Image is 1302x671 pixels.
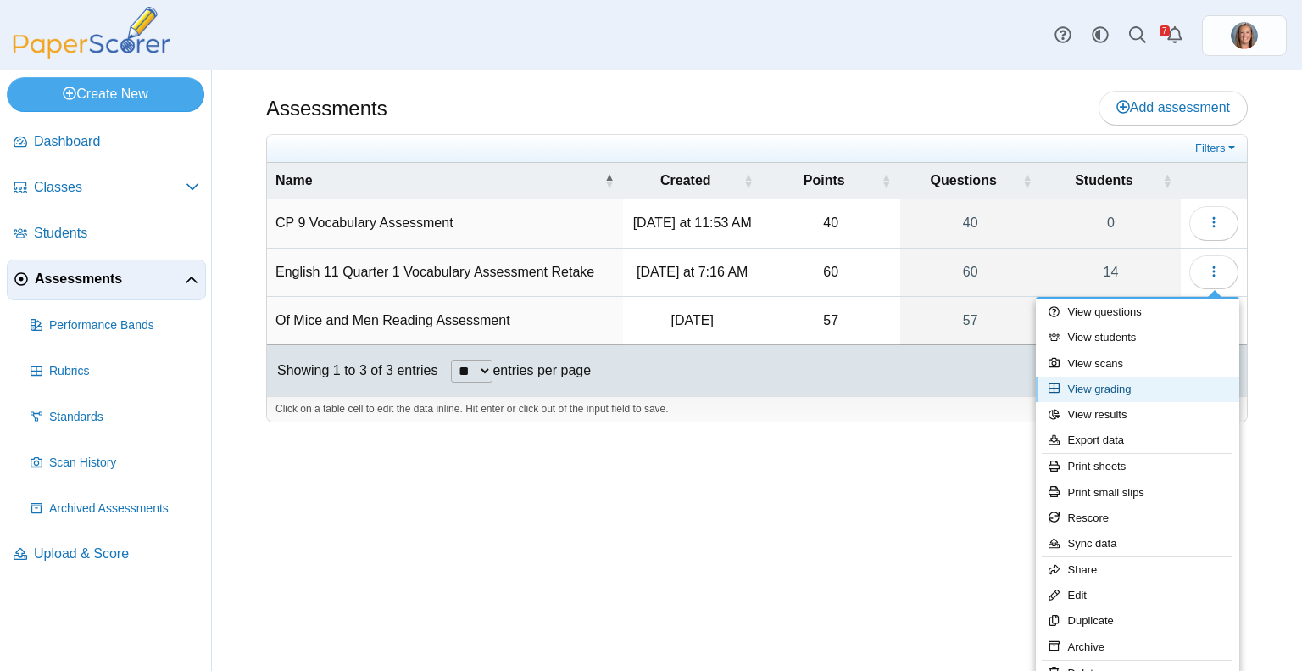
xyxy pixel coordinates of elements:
[1036,428,1239,453] a: Export data
[771,171,878,190] span: Points
[492,363,591,377] label: entries per page
[1036,608,1239,634] a: Duplicate
[7,260,206,300] a: Assessments
[1036,377,1239,402] a: View grading
[671,313,714,327] time: Sep 21, 2025 at 4:36 PM
[24,489,206,529] a: Archived Assessments
[49,455,199,472] span: Scan History
[743,172,754,189] span: Created : Activate to sort
[1036,583,1239,608] a: Edit
[1036,635,1239,660] a: Archive
[900,199,1041,247] a: 40
[49,500,199,517] span: Archived Assessments
[1116,100,1230,115] span: Add assessment
[1036,506,1239,531] a: Rescore
[24,397,206,438] a: Standards
[882,172,892,189] span: Points : Activate to sort
[1036,480,1239,506] a: Print small slips
[7,47,176,61] a: PaperScorer
[762,249,900,297] td: 60
[1036,299,1239,325] a: View questions
[762,199,900,248] td: 40
[1156,17,1193,54] a: Alerts
[7,122,206,163] a: Dashboard
[1099,91,1248,125] a: Add assessment
[1191,140,1243,157] a: Filters
[1036,325,1239,350] a: View students
[267,297,623,345] td: Of Mice and Men Reading Assessment
[7,77,204,111] a: Create New
[7,214,206,254] a: Students
[1041,199,1181,247] a: 0
[24,443,206,484] a: Scan History
[1049,171,1159,190] span: Students
[275,171,601,190] span: Name
[24,351,206,392] a: Rubrics
[34,132,199,151] span: Dashboard
[1231,22,1258,49] img: ps.WNEQT33M2D3P2Tkp
[1231,22,1258,49] span: Samantha Sutphin - MRH Faculty
[637,265,748,279] time: Sep 26, 2025 at 7:16 AM
[267,396,1247,422] div: Click on a table cell to edit the data inline. Hit enter or click out of the input field to save.
[632,171,740,190] span: Created
[7,534,206,575] a: Upload & Score
[35,270,185,288] span: Assessments
[267,199,623,248] td: CP 9 Vocabulary Assessment
[604,172,615,189] span: Name : Activate to invert sorting
[24,305,206,346] a: Performance Bands
[267,345,437,396] div: Showing 1 to 3 of 3 entries
[49,363,199,380] span: Rubrics
[1022,172,1032,189] span: Questions : Activate to sort
[49,317,199,334] span: Performance Bands
[1036,454,1239,479] a: Print sheets
[7,7,176,59] img: PaperScorer
[266,94,387,123] h1: Assessments
[1036,557,1239,583] a: Share
[34,178,186,197] span: Classes
[1036,351,1239,377] a: View scans
[909,171,1019,190] span: Questions
[900,297,1041,344] a: 57
[1202,15,1287,56] a: ps.WNEQT33M2D3P2Tkp
[1041,249,1181,296] a: 14
[49,409,199,426] span: Standards
[1162,172,1172,189] span: Students : Activate to sort
[267,249,623,297] td: English 11 Quarter 1 Vocabulary Assessment Retake
[633,215,752,230] time: Sep 25, 2025 at 11:53 AM
[34,224,199,243] span: Students
[34,545,199,563] span: Upload & Score
[1036,402,1239,428] a: View results
[900,249,1041,296] a: 60
[762,297,900,345] td: 57
[1036,531,1239,556] a: Sync data
[7,168,206,209] a: Classes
